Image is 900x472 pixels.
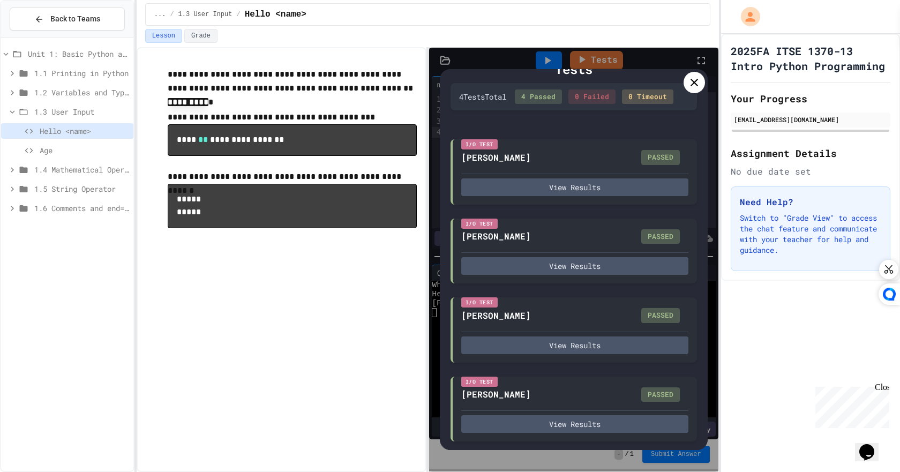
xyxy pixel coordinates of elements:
span: 1.3 User Input [178,10,232,19]
div: I/O Test [461,139,498,149]
button: Lesson [145,29,182,43]
button: Back to Teams [10,8,125,31]
h2: Assignment Details [731,146,890,161]
span: Unit 1: Basic Python and Console Interaction [28,48,129,59]
p: Switch to "Grade View" to access the chat feature and communicate with your teacher for help and ... [740,213,881,256]
div: PASSED [641,150,680,165]
div: [PERSON_NAME] [461,388,531,401]
iframe: chat widget [811,383,889,428]
span: 1.3 User Input [34,106,129,117]
div: No due date set [731,165,890,178]
h3: Need Help? [740,196,881,208]
button: View Results [461,415,688,433]
button: View Results [461,336,688,354]
span: Age [40,145,129,156]
div: I/O Test [461,219,498,229]
h2: Your Progress [731,91,890,106]
div: PASSED [641,229,680,244]
button: Grade [184,29,217,43]
iframe: chat widget [855,429,889,461]
div: [PERSON_NAME] [461,230,531,243]
span: Back to Teams [50,13,100,25]
div: PASSED [641,387,680,402]
div: 0 Failed [568,89,616,104]
button: View Results [461,178,688,196]
span: Hello <name> [245,8,306,21]
div: PASSED [641,308,680,323]
button: View Results [461,257,688,275]
span: 1.4 Mathematical Operators [34,164,129,175]
span: Hello <name> [40,125,129,137]
div: I/O Test [461,297,498,308]
div: [PERSON_NAME] [461,309,531,322]
h1: 2025FA ITSE 1370-13 Intro Python Programming [731,43,890,73]
div: I/O Test [461,377,498,387]
span: 1.2 Variables and Types [34,87,129,98]
div: 0 Timeout [622,89,673,104]
div: 4 Test s Total [459,91,506,102]
span: / [170,10,174,19]
span: 1.6 Comments and end= & sep= [34,203,129,214]
span: 1.1 Printing in Python [34,68,129,79]
div: My Account [730,4,763,29]
span: ... [154,10,166,19]
div: [EMAIL_ADDRESS][DOMAIN_NAME] [734,115,887,124]
div: Tests [451,59,697,79]
div: Chat with us now!Close [4,4,74,68]
div: [PERSON_NAME] [461,151,531,164]
div: 4 Passed [515,89,562,104]
span: / [236,10,240,19]
span: 1.5 String Operator [34,183,129,194]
